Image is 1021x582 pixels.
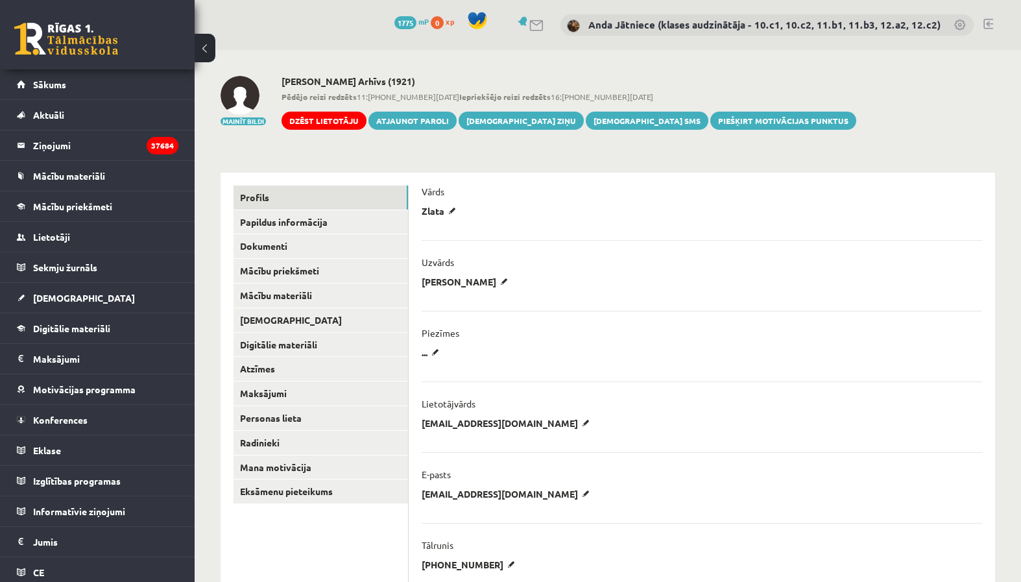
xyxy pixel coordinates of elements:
[282,91,357,102] b: Pēdējo reizi redzēts
[33,109,64,121] span: Aktuāli
[17,313,178,343] a: Digitālie materiāli
[17,527,178,557] a: Jumis
[33,383,136,395] span: Motivācijas programma
[221,76,259,115] img: Zlata Stupakova
[33,261,97,273] span: Sekmju žurnāls
[33,536,58,548] span: Jumis
[431,16,461,27] a: 0 xp
[459,91,551,102] b: Iepriekšējo reizi redzēts
[17,100,178,130] a: Aktuāli
[33,170,105,182] span: Mācību materiāli
[234,284,408,308] a: Mācību materiāli
[368,112,457,130] a: Atjaunot paroli
[147,137,178,154] i: 37684
[17,252,178,282] a: Sekmju žurnāls
[422,205,461,217] p: Zlata
[418,16,429,27] span: mP
[14,23,118,55] a: Rīgas 1. Tālmācības vidusskola
[459,112,584,130] a: [DEMOGRAPHIC_DATA] ziņu
[234,308,408,332] a: [DEMOGRAPHIC_DATA]
[234,382,408,406] a: Maksājumi
[17,405,178,435] a: Konferences
[394,16,416,29] span: 1775
[234,210,408,234] a: Papildus informācija
[33,79,66,90] span: Sākums
[33,344,178,374] legend: Maksājumi
[33,444,61,456] span: Eklase
[234,455,408,479] a: Mana motivācija
[422,186,444,197] p: Vārds
[234,186,408,210] a: Profils
[17,496,178,526] a: Informatīvie ziņojumi
[234,431,408,455] a: Radinieki
[422,256,454,268] p: Uzvārds
[17,222,178,252] a: Lietotāji
[422,417,594,429] p: [EMAIL_ADDRESS][DOMAIN_NAME]
[422,398,475,409] p: Lietotājvārds
[17,283,178,313] a: [DEMOGRAPHIC_DATA]
[234,479,408,503] a: Eksāmenu pieteikums
[422,276,512,287] p: [PERSON_NAME]
[422,327,459,339] p: Piezīmes
[586,112,708,130] a: [DEMOGRAPHIC_DATA] SMS
[422,468,451,480] p: E-pasts
[234,234,408,258] a: Dokumenti
[221,117,266,125] button: Mainīt bildi
[33,130,178,160] legend: Ziņojumi
[33,414,88,426] span: Konferences
[17,161,178,191] a: Mācību materiāli
[282,91,856,103] span: 11:[PHONE_NUMBER][DATE] 16:[PHONE_NUMBER][DATE]
[710,112,856,130] a: Piešķirt motivācijas punktus
[234,406,408,430] a: Personas lieta
[234,259,408,283] a: Mācību priekšmeti
[422,559,520,570] p: [PHONE_NUMBER]
[33,200,112,212] span: Mācību priekšmeti
[567,19,580,32] img: Anda Jātniece (klases audzinātāja - 10.c1, 10.c2, 11.b1, 11.b3, 12.a2, 12.c2)
[17,435,178,465] a: Eklase
[17,344,178,374] a: Maksājumi
[17,69,178,99] a: Sākums
[17,374,178,404] a: Motivācijas programma
[33,475,121,487] span: Izglītības programas
[282,76,856,87] h2: [PERSON_NAME] Arhīvs (1921)
[33,566,44,578] span: CE
[33,322,110,334] span: Digitālie materiāli
[33,505,125,517] span: Informatīvie ziņojumi
[431,16,444,29] span: 0
[422,346,444,358] p: ...
[422,539,453,551] p: Tālrunis
[234,357,408,381] a: Atzīmes
[588,18,941,31] a: Anda Jātniece (klases audzinātāja - 10.c1, 10.c2, 11.b1, 11.b3, 12.a2, 12.c2)
[17,130,178,160] a: Ziņojumi37684
[33,292,135,304] span: [DEMOGRAPHIC_DATA]
[394,16,429,27] a: 1775 mP
[422,488,594,500] p: [EMAIL_ADDRESS][DOMAIN_NAME]
[17,191,178,221] a: Mācību priekšmeti
[282,112,366,130] a: Dzēst lietotāju
[33,231,70,243] span: Lietotāji
[234,333,408,357] a: Digitālie materiāli
[446,16,454,27] span: xp
[17,466,178,496] a: Izglītības programas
